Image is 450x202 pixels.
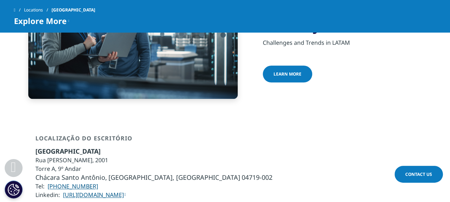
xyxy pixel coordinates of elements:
span: [GEOGRAPHIC_DATA] [52,4,95,16]
span: Tel: [35,182,44,190]
span: Chácara Santo Antônio, [35,173,107,182]
li: Torre A, 9º Andar [35,164,272,173]
span: [GEOGRAPHIC_DATA], [GEOGRAPHIC_DATA] [108,173,240,182]
button: Cookies Settings [5,181,23,198]
span: 04719-002 [242,173,272,182]
div: Localização do escritório [35,135,272,147]
span: [GEOGRAPHIC_DATA] [35,147,101,155]
a: [URL][DOMAIN_NAME] [63,191,126,199]
span: learn more [274,71,301,77]
span: Linkedin: [35,191,60,199]
p: Challenges and Trends in LATAM [263,38,436,51]
span: Contact Us [405,171,432,177]
a: Locations [24,4,52,16]
span: Explore More [14,16,67,25]
a: [PHONE_NUMBER] [48,182,98,190]
a: learn more [263,66,312,82]
li: Rua [PERSON_NAME], 2001 [35,156,272,164]
a: Contact Us [395,166,443,183]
